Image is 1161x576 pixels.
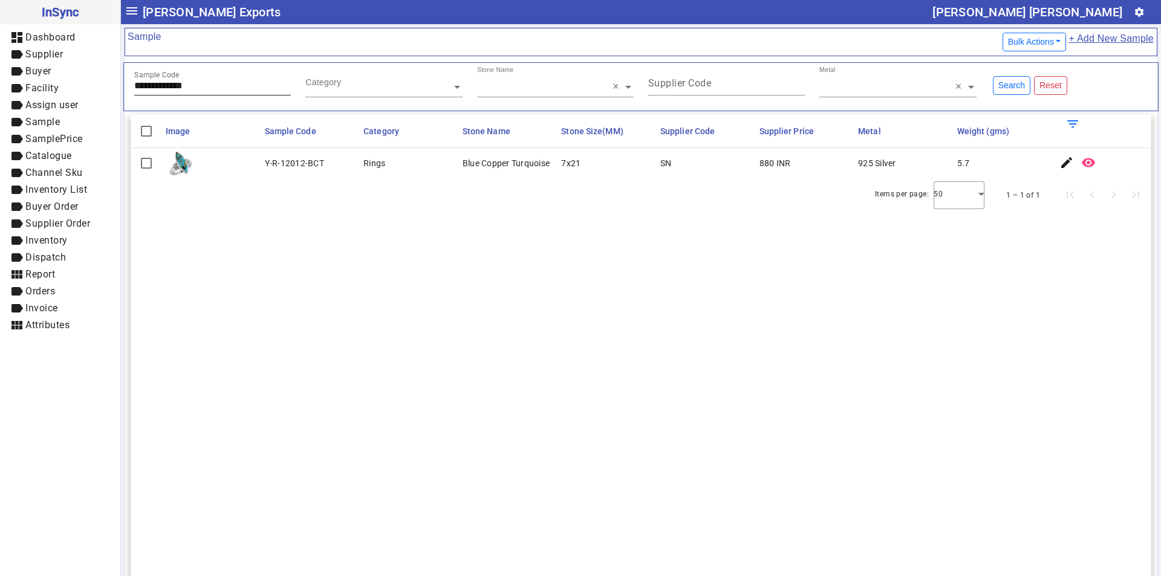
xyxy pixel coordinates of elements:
button: Reset [1034,76,1067,95]
button: Bulk Actions [1003,33,1067,51]
span: Dashboard [25,31,76,43]
mat-icon: label [10,81,24,95]
span: Supplier Order [25,218,90,229]
mat-icon: label [10,149,24,163]
span: Clear all [613,81,623,93]
mat-icon: label [10,216,24,231]
span: Catalogue [25,150,72,161]
mat-label: Supplier Code [648,77,712,89]
mat-icon: label [10,284,24,299]
span: Inventory List [25,184,87,195]
span: Buyer [25,65,51,77]
span: Weight (gms) [957,126,1009,136]
mat-icon: filter_list [1065,117,1080,131]
span: Metal [858,126,881,136]
span: InSync [10,2,111,22]
span: Inventory [25,235,68,246]
mat-icon: view_module [10,267,24,282]
mat-icon: label [10,166,24,180]
mat-icon: label [10,132,24,146]
div: 7x21 [561,157,580,169]
button: Search [993,76,1030,95]
span: Category [363,126,399,136]
span: Image [166,126,190,136]
mat-card-header: Sample [125,28,1157,56]
span: Stone Name [463,126,510,136]
div: Y-R-12012-BCT [265,157,324,169]
span: Dispatch [25,251,66,263]
mat-icon: label [10,183,24,197]
span: Facility [25,82,59,94]
mat-icon: remove_red_eye [1081,155,1096,170]
mat-icon: label [10,301,24,316]
span: Sample Code [265,126,316,136]
mat-icon: settings [1134,7,1145,18]
mat-icon: edit [1059,155,1074,170]
mat-icon: label [10,115,24,129]
span: Clear all [955,81,966,93]
span: Channel Sku [25,167,83,178]
mat-icon: label [10,47,24,62]
div: [PERSON_NAME] [PERSON_NAME] [932,2,1122,22]
div: 925 Silver [858,157,896,169]
div: Items per page: [875,188,929,200]
div: 5.7 [957,157,970,169]
span: Supplier Price [759,126,814,136]
span: Report [25,268,55,280]
span: Invoice [25,302,58,314]
div: 880 INR [759,157,791,169]
mat-icon: label [10,98,24,112]
mat-icon: dashboard [10,30,24,45]
span: SamplePrice [25,133,83,144]
span: Supplier Code [660,126,715,136]
div: Rings [363,157,385,169]
span: Buyer Order [25,201,79,212]
mat-icon: label [10,250,24,265]
mat-label: Sample Code [134,71,180,79]
div: Stone Name [477,65,513,74]
span: Assign user [25,99,79,111]
mat-icon: view_module [10,318,24,332]
span: Orders [25,285,55,297]
span: Supplier [25,48,63,60]
mat-icon: label [10,199,24,214]
div: 1 – 1 of 1 [1006,189,1040,201]
span: [PERSON_NAME] Exports [143,2,281,22]
mat-icon: label [10,64,24,79]
div: Blue Copper Turquoise [463,157,550,169]
span: Sample [25,116,60,128]
span: Attributes [25,319,70,331]
div: Category [305,76,341,88]
div: Metal [819,65,836,74]
mat-icon: label [10,233,24,248]
mat-icon: menu [125,4,139,18]
span: Stone Size(MM) [561,126,623,136]
img: d0e4064f-5c2d-417a-bf46-8442f58f40f6 [166,148,196,178]
div: SN [660,157,672,169]
a: + Add New Sample [1068,31,1154,53]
